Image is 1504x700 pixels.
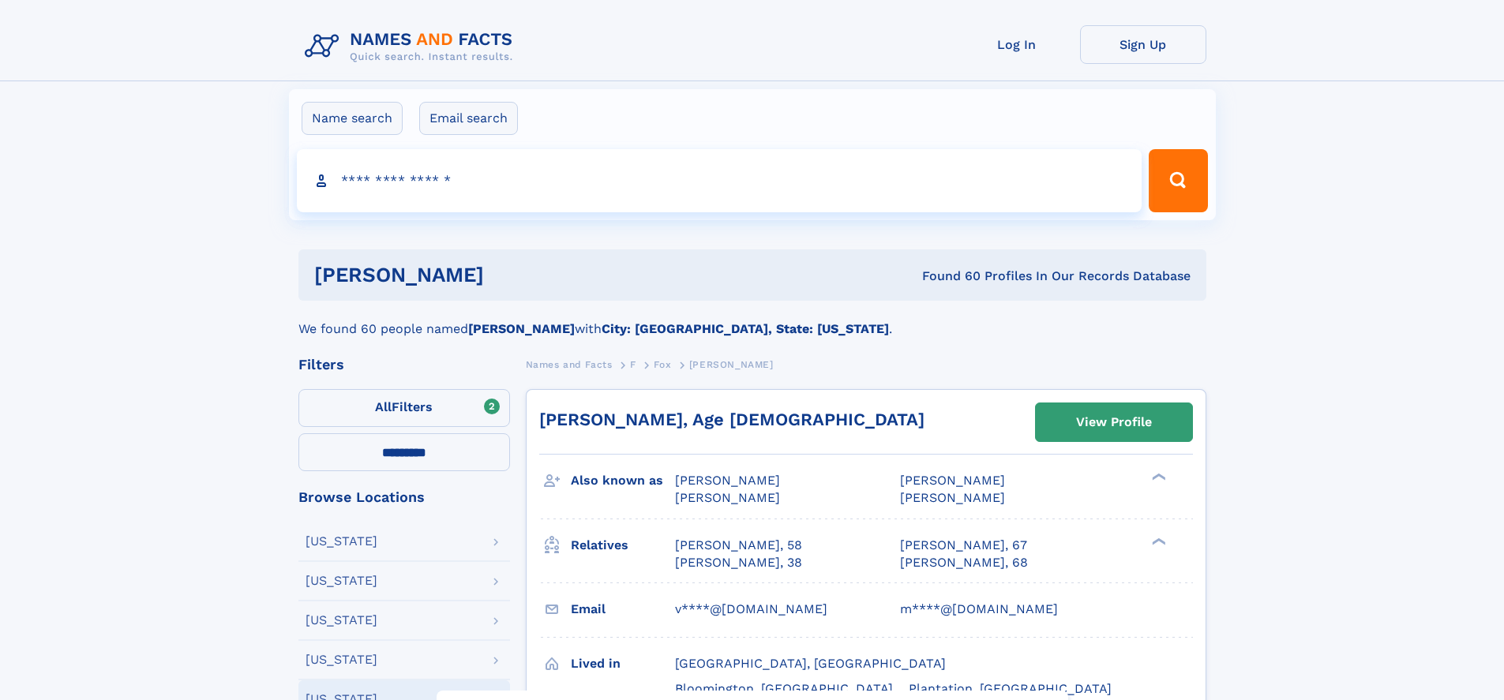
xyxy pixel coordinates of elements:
a: Log In [954,25,1080,64]
div: ❯ [1148,472,1167,482]
h3: Relatives [571,532,675,559]
div: Found 60 Profiles In Our Records Database [703,268,1191,285]
div: [US_STATE] [306,653,377,666]
div: Browse Locations [298,490,510,504]
span: All [375,399,392,414]
span: [GEOGRAPHIC_DATA], [GEOGRAPHIC_DATA] [675,656,946,671]
div: [US_STATE] [306,535,377,548]
div: ❯ [1148,536,1167,546]
span: [PERSON_NAME] [675,490,780,505]
h3: Lived in [571,650,675,677]
label: Email search [419,102,518,135]
span: [PERSON_NAME] [900,490,1005,505]
div: [US_STATE] [306,614,377,627]
b: [PERSON_NAME] [468,321,575,336]
span: [PERSON_NAME] [900,473,1005,488]
div: View Profile [1076,404,1152,440]
a: [PERSON_NAME], 67 [900,537,1027,554]
img: Logo Names and Facts [298,25,526,68]
h3: Email [571,596,675,623]
a: [PERSON_NAME], Age [DEMOGRAPHIC_DATA] [539,410,925,429]
div: We found 60 people named with . [298,301,1206,339]
a: Sign Up [1080,25,1206,64]
a: Names and Facts [526,354,613,374]
span: Bloomington, [GEOGRAPHIC_DATA] [675,681,893,696]
a: [PERSON_NAME], 58 [675,537,802,554]
a: F [630,354,636,374]
span: Plantation, [GEOGRAPHIC_DATA] [909,681,1112,696]
span: F [630,359,636,370]
span: Fox [654,359,671,370]
a: Fox [654,354,671,374]
a: [PERSON_NAME], 68 [900,554,1028,571]
h3: Also known as [571,467,675,494]
label: Name search [302,102,403,135]
span: [PERSON_NAME] [675,473,780,488]
button: Search Button [1149,149,1207,212]
div: Filters [298,357,510,372]
span: [PERSON_NAME] [689,359,774,370]
b: City: [GEOGRAPHIC_DATA], State: [US_STATE] [602,321,889,336]
a: [PERSON_NAME], 38 [675,554,802,571]
h1: [PERSON_NAME] [314,265,703,285]
input: search input [297,149,1142,212]
label: Filters [298,389,510,427]
a: View Profile [1036,403,1192,441]
div: [US_STATE] [306,575,377,587]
